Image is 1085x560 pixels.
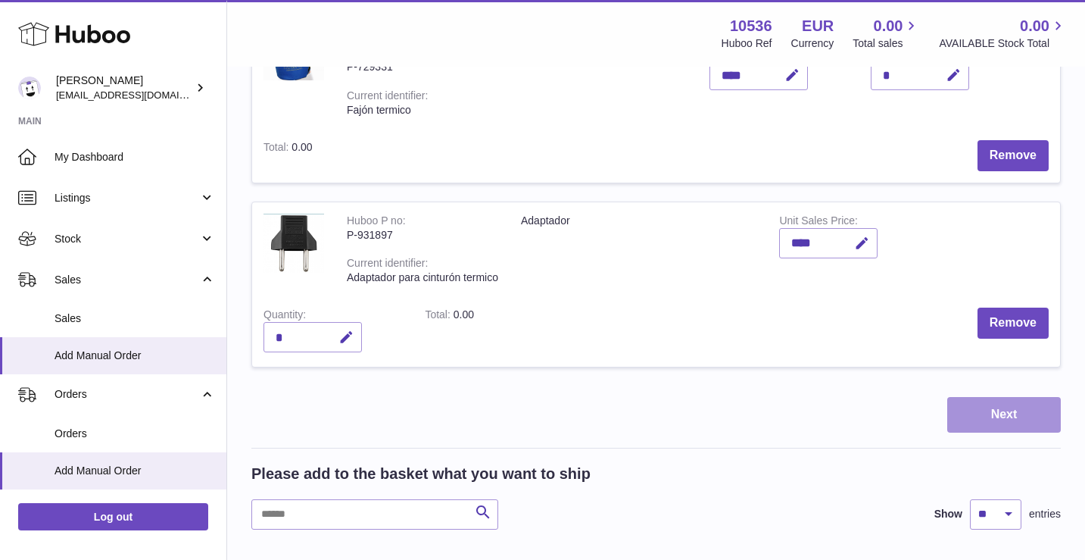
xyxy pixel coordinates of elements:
a: Log out [18,503,208,530]
button: Next [947,397,1061,433]
div: Adaptador para cinturón termico [347,271,498,285]
span: Orders [55,427,215,441]
div: Current identifier [347,89,428,105]
span: [EMAIL_ADDRESS][DOMAIN_NAME] [56,89,223,101]
button: Remove [977,308,1049,339]
span: Sales [55,311,215,326]
button: Remove [977,140,1049,171]
span: Total sales [853,36,920,51]
span: entries [1029,507,1061,521]
a: 0.00 AVAILABLE Stock Total [939,16,1067,51]
span: 0.00 [454,308,474,321]
div: [PERSON_NAME] [56,74,192,102]
span: Orders [55,387,199,402]
label: Quantity [263,308,306,324]
div: P-729331 [347,60,428,74]
span: My Dashboard [55,150,215,164]
div: P-931897 [347,228,498,242]
img: Adaptador [263,214,324,273]
img: riberoyepescamila@hotmail.com [18,77,41,99]
label: Unit Sales Price [779,214,857,230]
label: Show [934,507,962,521]
label: Total [263,141,292,157]
h2: Please add to the basket what you want to ship [251,464,591,484]
span: Listings [55,191,199,205]
span: 0.00 [292,141,312,153]
span: Stock [55,232,199,246]
div: Fajón termico [347,103,428,117]
span: Sales [55,273,199,287]
span: 0.00 [1020,16,1049,36]
span: Add Manual Order [55,349,215,363]
a: 0.00 Total sales [853,16,920,51]
div: Huboo Ref [722,36,772,51]
label: Total [425,308,453,324]
span: Add Manual Order [55,464,215,478]
strong: EUR [802,16,834,36]
td: Fajon termico [439,34,697,128]
span: AVAILABLE Stock Total [939,36,1067,51]
div: Current identifier [347,257,428,273]
strong: 10536 [730,16,772,36]
td: Adaptador [510,202,768,296]
div: Huboo P no [347,214,406,230]
div: Currency [791,36,834,51]
span: 0.00 [874,16,903,36]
